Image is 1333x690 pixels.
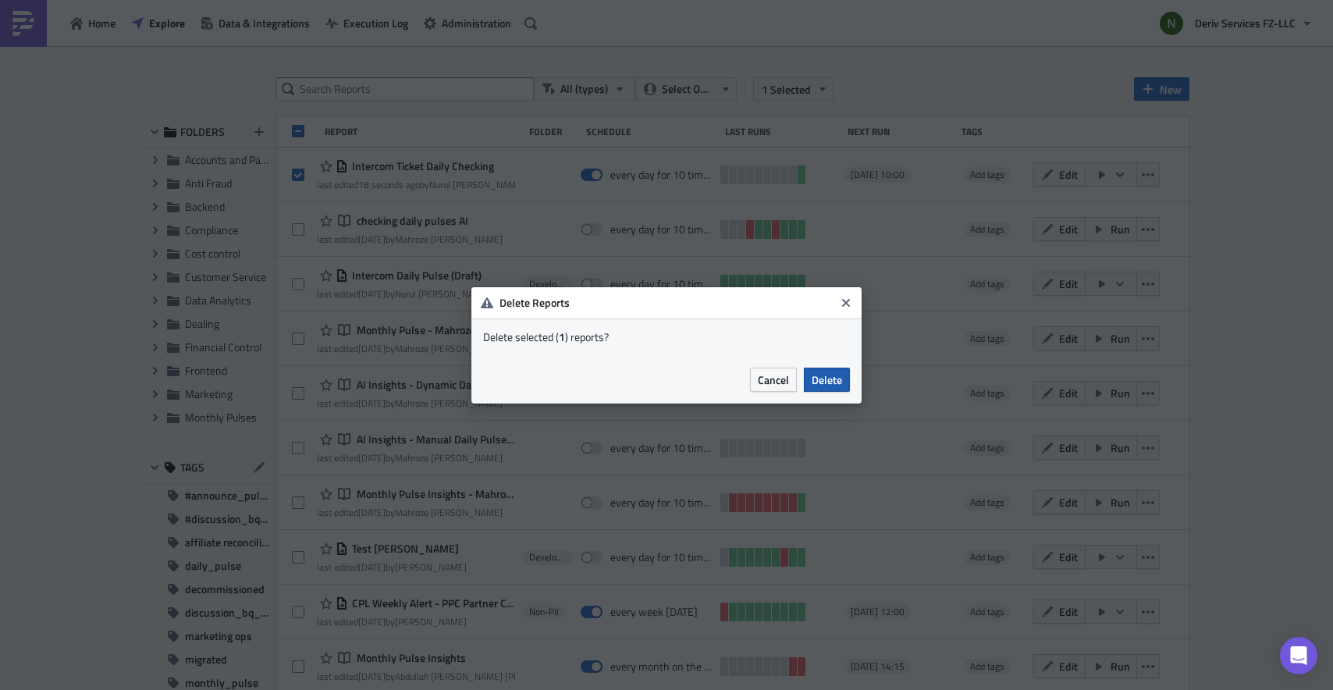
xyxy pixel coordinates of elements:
[750,368,797,392] button: Cancel
[758,372,789,388] span: Cancel
[812,372,842,388] span: Delete
[483,330,850,344] div: Delete selected ( ) reports?
[804,368,850,392] button: Delete
[499,296,835,310] h6: Delete Reports
[834,291,858,315] button: Close
[559,329,565,345] strong: 1
[1280,637,1317,674] div: Open Intercom Messenger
